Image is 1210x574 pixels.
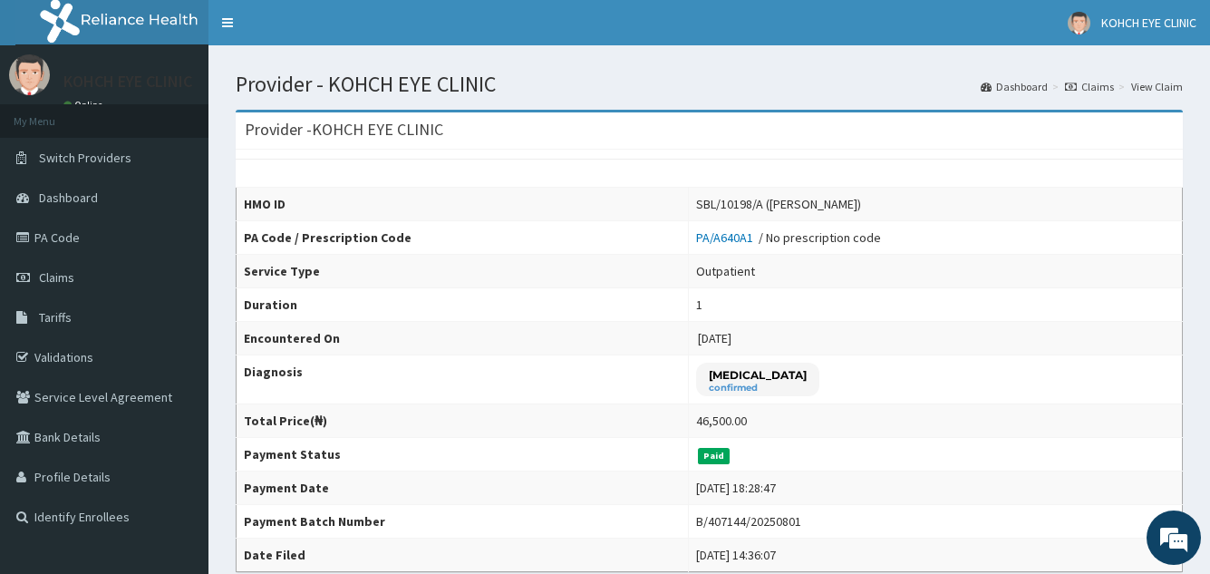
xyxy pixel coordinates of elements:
th: HMO ID [237,188,689,221]
div: B/407144/20250801 [696,512,801,530]
div: Outpatient [696,262,755,280]
img: User Image [9,54,50,95]
small: confirmed [709,384,807,393]
th: Duration [237,288,689,322]
th: Encountered On [237,322,689,355]
p: [MEDICAL_DATA] [709,367,807,383]
div: [DATE] 14:36:07 [696,546,776,564]
th: PA Code / Prescription Code [237,221,689,255]
span: Dashboard [39,190,98,206]
a: PA/A640A1 [696,229,759,246]
span: [DATE] [698,330,731,346]
div: / No prescription code [696,229,881,247]
th: Payment Status [237,438,689,472]
a: Online [63,99,107,112]
span: Tariffs [39,309,72,326]
a: View Claim [1131,79,1183,94]
h3: Provider - KOHCH EYE CLINIC [245,122,443,138]
div: [DATE] 18:28:47 [696,479,776,497]
div: 46,500.00 [696,412,747,430]
th: Payment Batch Number [237,505,689,539]
h1: Provider - KOHCH EYE CLINIC [236,73,1183,96]
span: Switch Providers [39,150,131,166]
a: Claims [1065,79,1114,94]
span: Claims [39,269,74,286]
span: KOHCH EYE CLINIC [1101,15,1196,31]
a: Dashboard [981,79,1048,94]
p: KOHCH EYE CLINIC [63,73,192,90]
img: User Image [1068,12,1090,34]
div: 1 [696,296,702,314]
div: SBL/10198/A ([PERSON_NAME]) [696,195,861,213]
th: Date Filed [237,539,689,572]
span: Paid [698,448,731,464]
th: Payment Date [237,472,689,505]
th: Service Type [237,255,689,288]
th: Total Price(₦) [237,404,689,438]
th: Diagnosis [237,355,689,404]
